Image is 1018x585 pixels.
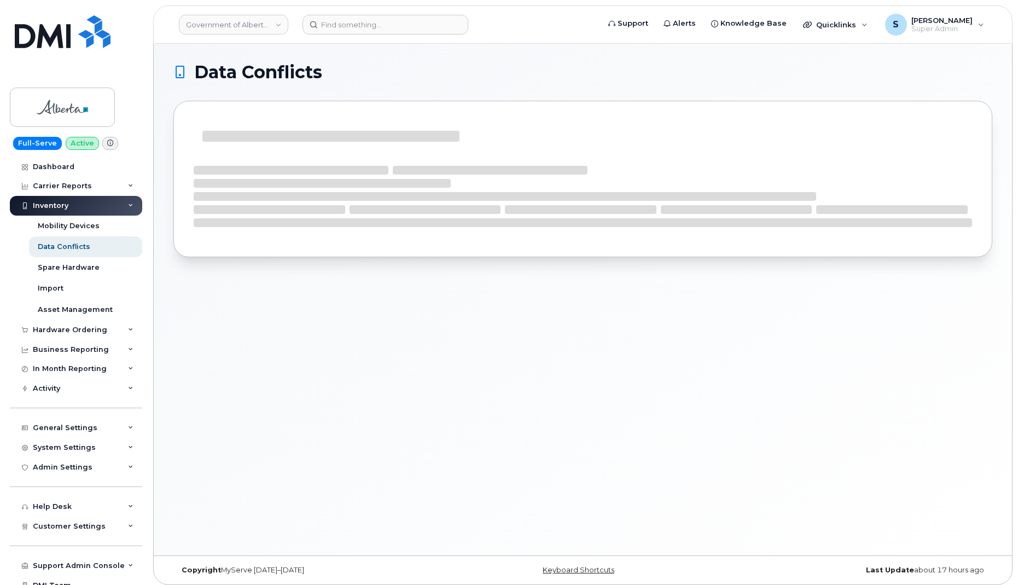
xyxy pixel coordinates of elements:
[543,566,614,574] a: Keyboard Shortcuts
[719,566,992,575] div: about 17 hours ago
[182,566,221,574] strong: Copyright
[173,566,446,575] div: MyServe [DATE]–[DATE]
[866,566,914,574] strong: Last Update
[194,64,322,80] span: Data Conflicts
